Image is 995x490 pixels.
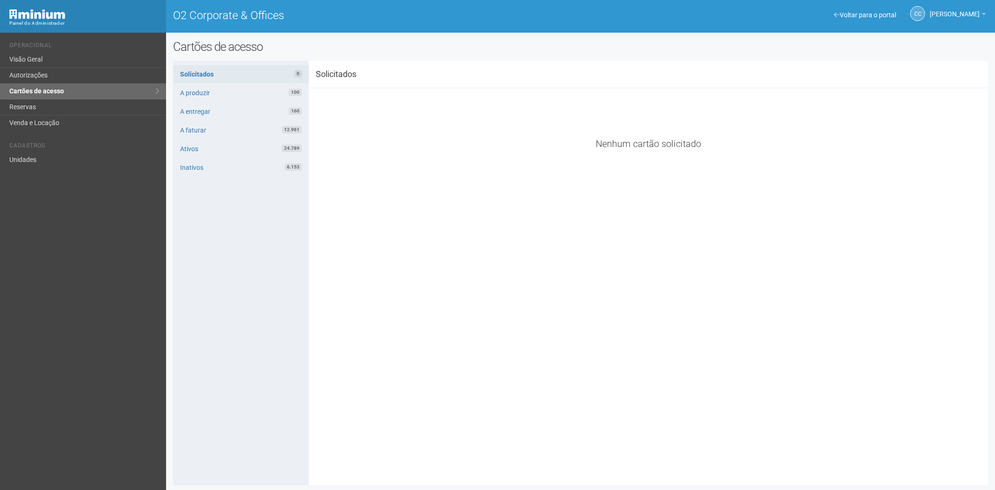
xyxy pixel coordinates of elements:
span: Nenhum cartão solicitado [596,138,701,149]
img: Minium [9,9,65,19]
span: 0 [294,70,302,77]
div: Painel do Administrador [9,19,159,28]
a: Inativos6.153 [173,159,309,176]
span: 100 [289,89,302,96]
span: 12.961 [282,126,302,133]
span: 160 [289,107,302,115]
span: Camila Catarina Lima [930,1,980,18]
a: Ativos24.789 [173,140,309,158]
a: A faturar12.961 [173,121,309,139]
a: A produzir100 [173,84,309,102]
a: Voltar para o portal [834,11,896,19]
li: Operacional [9,42,159,52]
span: 24.789 [282,145,302,152]
h1: O2 Corporate & Offices [173,9,574,21]
a: A entregar160 [173,103,309,120]
h3: Solicitados [309,70,422,78]
li: Cadastros [9,142,159,152]
a: [PERSON_NAME] [930,12,986,19]
span: 6.153 [285,163,302,171]
a: CC [910,6,925,21]
a: Solicitados0 [173,65,309,83]
h2: Cartões de acesso [173,40,988,54]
